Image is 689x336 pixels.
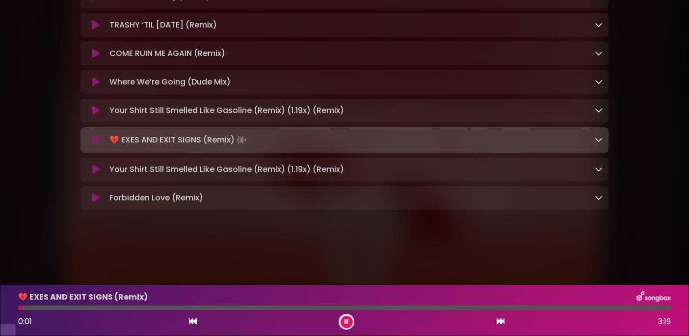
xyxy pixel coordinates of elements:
[109,133,248,147] p: 💔 EXES AND EXIT SIGNS (Remix)
[109,105,344,116] p: Your Shirt Still Smelled Like Gasoline (Remix) (1.19x) (Remix)
[109,76,231,88] p: Where We’re Going (Dude Mix)
[109,164,344,175] p: Your Shirt Still Smelled Like Gasoline (Remix) (1.19x) (Remix)
[235,133,248,147] img: waveform4.gif
[109,48,225,59] p: COME RUIN ME AGAIN (Remix)
[109,19,217,31] p: TRASHY ‘TIL [DATE] (Remix)
[109,192,203,204] p: Forbidden Love (Remix)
